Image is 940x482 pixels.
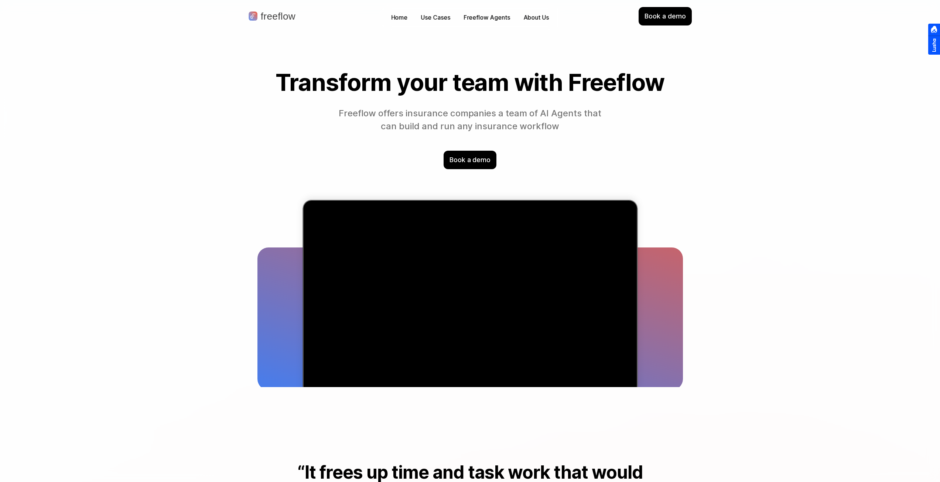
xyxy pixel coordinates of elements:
div: Book a demo [639,7,691,25]
p: Book a demo [645,11,686,21]
p: freeflow [261,11,295,21]
div: Visual chart illustrating a 78% increase in efficiency across 33 regions between 2021 and 2024, w... [303,200,638,438]
p: Freeflow offers insurance companies a team of AI Agents that can build and run any insurance work... [335,107,605,133]
a: About Us [520,12,553,23]
a: Freeflow Agents [460,12,514,23]
p: Freeflow Agents [464,13,510,22]
p: About Us [523,13,549,22]
button: Use Cases [417,12,454,23]
h1: Transform your team with Freeflow [257,69,683,95]
div: Book a demo [444,151,496,169]
p: Home [391,13,408,22]
p: Book a demo [450,155,490,165]
p: Use Cases [421,13,450,22]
